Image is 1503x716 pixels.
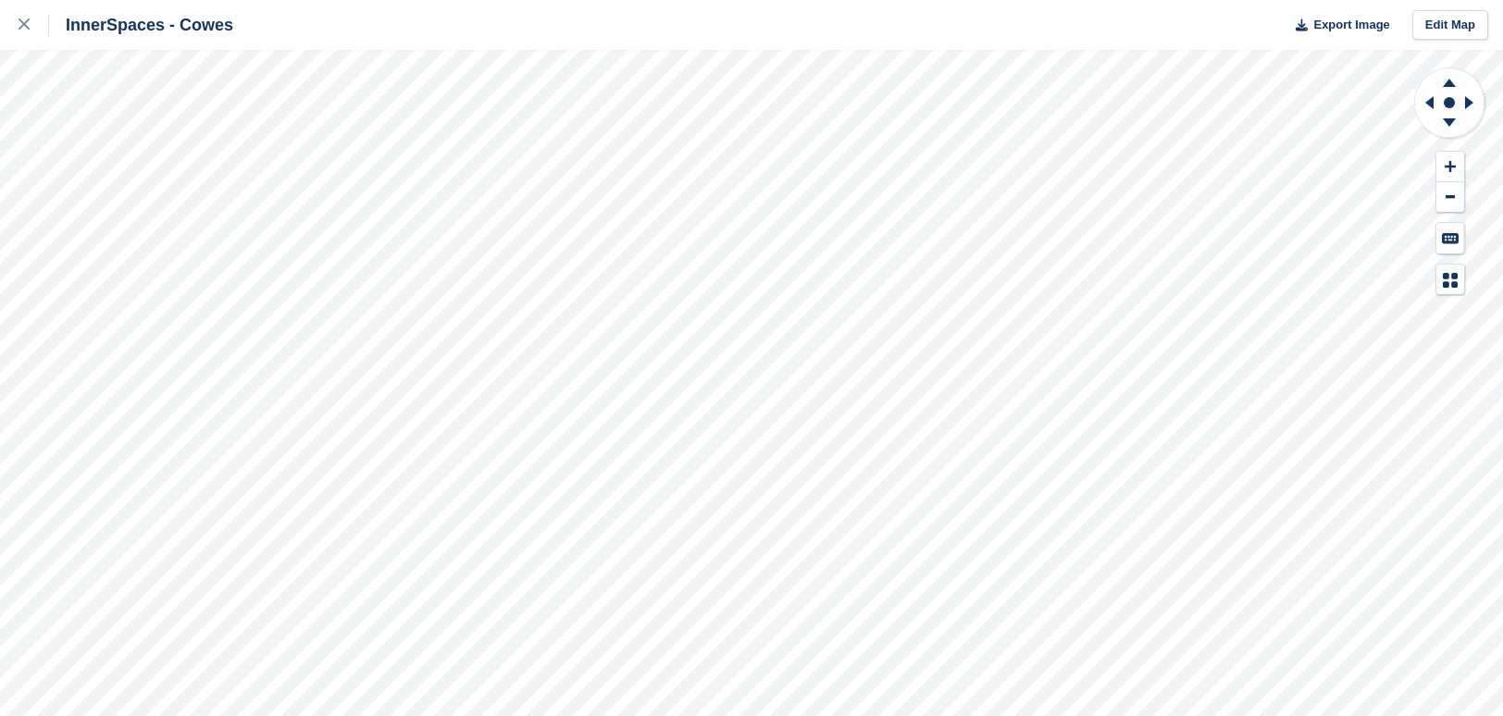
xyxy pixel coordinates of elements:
[1412,10,1488,41] a: Edit Map
[1285,10,1390,41] button: Export Image
[49,14,233,36] div: InnerSpaces - Cowes
[1436,182,1464,213] button: Zoom Out
[1436,223,1464,253] button: Keyboard Shortcuts
[1436,265,1464,295] button: Map Legend
[1436,152,1464,182] button: Zoom In
[1313,16,1389,34] span: Export Image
